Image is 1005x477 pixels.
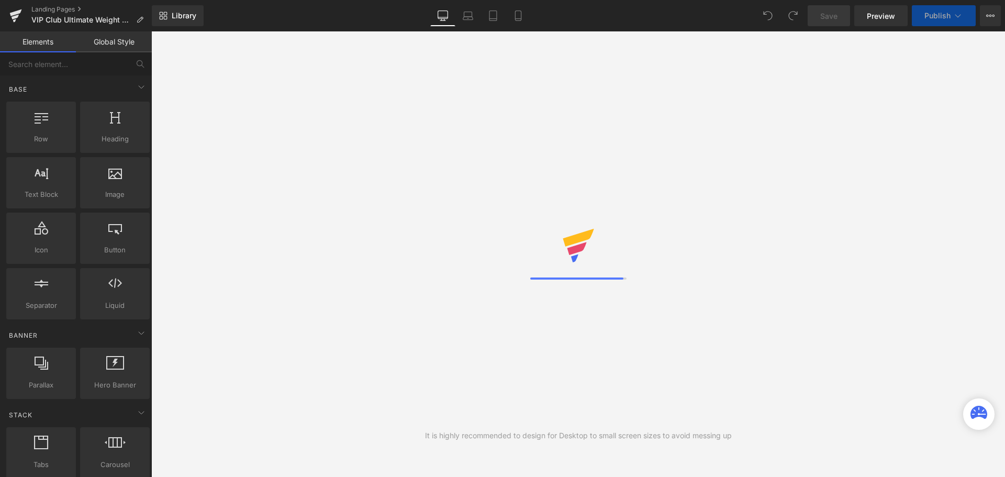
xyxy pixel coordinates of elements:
a: New Library [152,5,204,26]
a: Desktop [430,5,455,26]
a: Preview [854,5,908,26]
button: Undo [757,5,778,26]
button: Redo [783,5,803,26]
span: Publish [924,12,951,20]
span: Text Block [9,189,73,200]
span: Icon [9,245,73,256]
a: Global Style [76,31,152,52]
a: Laptop [455,5,481,26]
span: Library [172,11,196,20]
span: Separator [9,300,73,311]
span: Base [8,84,28,94]
span: Heading [83,134,147,145]
span: Button [83,245,147,256]
a: Tablet [481,5,506,26]
span: Preview [867,10,895,21]
span: Row [9,134,73,145]
span: Banner [8,330,39,340]
span: Save [820,10,837,21]
a: Landing Pages [31,5,152,14]
span: Hero Banner [83,380,147,391]
span: VIP Club Ultimate Weight Control [31,16,132,24]
span: Tabs [9,459,73,470]
button: Publish [912,5,976,26]
span: Image [83,189,147,200]
span: Carousel [83,459,147,470]
div: It is highly recommended to design for Desktop to small screen sizes to avoid messing up [425,430,732,441]
a: Mobile [506,5,531,26]
span: Parallax [9,380,73,391]
span: Stack [8,410,33,420]
button: More [980,5,1001,26]
span: Liquid [83,300,147,311]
